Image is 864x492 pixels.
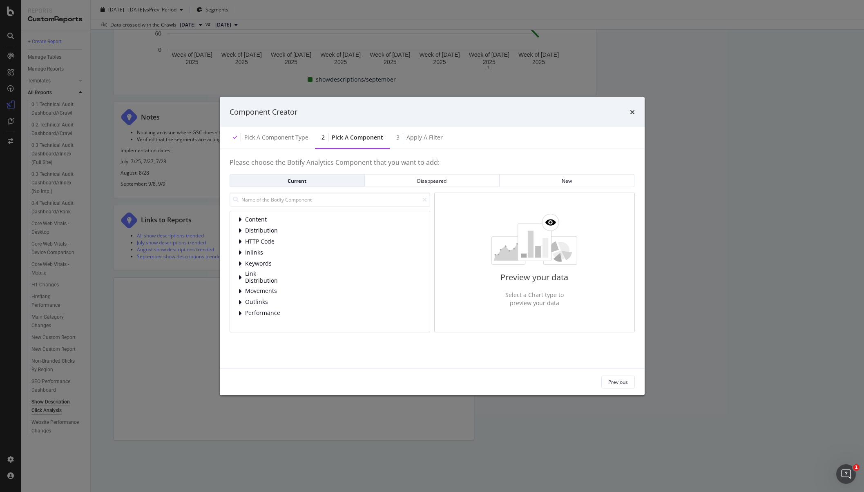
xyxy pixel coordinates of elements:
[230,107,297,117] div: Component Creator
[630,107,635,117] div: times
[245,310,281,317] span: Performance
[245,249,281,256] span: Inlinks
[332,133,383,141] div: Pick a Component
[836,464,856,484] iframe: Intercom live chat
[500,272,568,284] p: Preview your data
[371,177,493,184] div: Disappeared
[230,159,635,174] h4: Please choose the Botify Analytics Component that you want to add:
[230,193,430,207] input: Name of the Botify Component
[321,133,325,141] div: 2
[406,133,443,141] div: Apply a Filter
[506,177,627,184] div: New
[245,288,281,295] span: Movements
[245,238,281,245] span: HTTP Code
[608,379,628,386] div: Previous
[237,177,358,184] div: Current
[244,133,308,141] div: Pick a Component type
[365,174,500,187] button: Disappeared
[245,299,281,306] span: Outlinks
[245,216,281,223] span: Content
[491,214,577,265] img: 6lKRJOuE.png
[220,97,645,395] div: modal
[853,464,860,471] span: 1
[500,290,568,307] p: Select a Chart type to preview your data
[396,133,400,141] div: 3
[245,270,281,284] span: Link Distribution
[245,227,281,234] span: Distribution
[230,174,365,187] button: Current
[500,174,634,187] button: New
[601,375,635,388] button: Previous
[245,260,281,267] span: Keywords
